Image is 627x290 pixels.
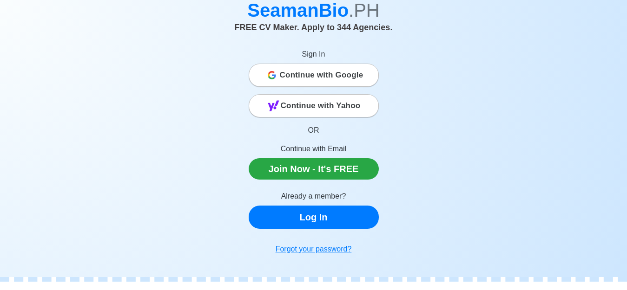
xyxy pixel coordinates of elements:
p: Continue with Email [249,143,379,155]
a: Join Now - It's FREE [249,158,379,180]
p: Already a member? [249,191,379,202]
p: OR [249,125,379,136]
a: Forgot your password? [249,240,379,258]
button: Continue with Yahoo [249,94,379,117]
span: Continue with Google [280,66,363,84]
u: Forgot your password? [276,245,352,253]
button: Continue with Google [249,64,379,87]
p: Sign In [249,49,379,60]
a: Log In [249,206,379,229]
span: Continue with Yahoo [281,97,361,115]
span: FREE CV Maker. Apply to 344 Agencies. [235,23,393,32]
